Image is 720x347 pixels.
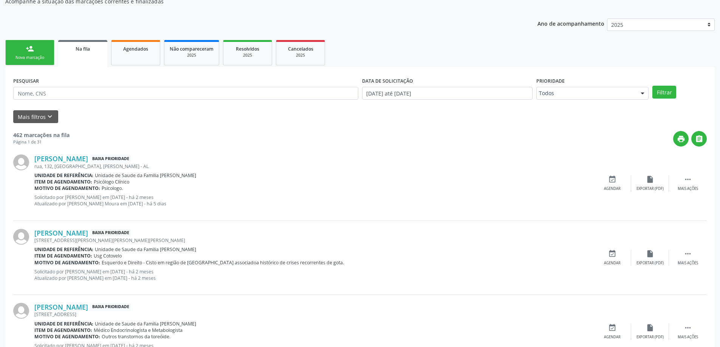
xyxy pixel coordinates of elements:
label: DATA DE SOLICITAÇÃO [362,75,413,87]
button: Mais filtroskeyboard_arrow_down [13,110,58,123]
input: Selecione um intervalo [362,87,533,100]
b: Unidade de referência: [34,246,93,253]
div: [STREET_ADDRESS][PERSON_NAME][PERSON_NAME][PERSON_NAME] [34,237,593,244]
i: insert_drive_file [646,324,654,332]
img: img [13,229,29,245]
span: Resolvidos [236,46,259,52]
div: Agendar [604,335,621,340]
i: print [677,135,685,143]
span: Na fila [76,46,90,52]
i:  [695,135,703,143]
button:  [691,131,707,147]
span: Unidade de Saude da Familia [PERSON_NAME] [95,246,196,253]
i:  [684,175,692,184]
i: event_available [608,324,616,332]
div: Agendar [604,186,621,191]
label: Prioridade [536,75,565,87]
b: Unidade de referência: [34,321,93,327]
p: Ano de acompanhamento [537,19,604,28]
a: [PERSON_NAME] [34,303,88,311]
div: Mais ações [678,186,698,191]
i: insert_drive_file [646,250,654,258]
div: rua, 132, [GEOGRAPHIC_DATA], [PERSON_NAME] - AL [34,163,593,170]
div: Agendar [604,261,621,266]
b: Item de agendamento: [34,253,92,259]
i:  [684,324,692,332]
img: img [13,154,29,170]
b: Motivo de agendamento: [34,333,100,340]
div: Exportar (PDF) [636,261,664,266]
i: event_available [608,250,616,258]
button: print [673,131,689,147]
div: 2025 [229,52,266,58]
div: [STREET_ADDRESS] [34,311,593,318]
b: Motivo de agendamento: [34,259,100,266]
div: 2025 [170,52,214,58]
span: Agendados [123,46,148,52]
div: 2025 [282,52,319,58]
span: Unidade de Saude da Familia [PERSON_NAME] [95,172,196,179]
span: Médico Endocrinologista e Metabologista [94,327,183,333]
b: Item de agendamento: [34,327,92,333]
div: Exportar (PDF) [636,186,664,191]
label: PESQUISAR [13,75,39,87]
div: Mais ações [678,261,698,266]
i: insert_drive_file [646,175,654,184]
p: Solicitado por [PERSON_NAME] em [DATE] - há 2 meses Atualizado por [PERSON_NAME] em [DATE] - há 2... [34,268,593,281]
span: Todos [539,89,633,97]
b: Unidade de referência: [34,172,93,179]
span: Baixa Prioridade [91,303,131,311]
span: Psicólogo Clínico [94,179,129,185]
div: person_add [26,45,34,53]
i:  [684,250,692,258]
b: Motivo de agendamento: [34,185,100,191]
i: event_available [608,175,616,184]
div: Página 1 de 31 [13,139,70,145]
i: keyboard_arrow_down [46,113,54,121]
button: Filtrar [652,86,676,99]
span: Baixa Prioridade [91,229,131,237]
strong: 462 marcações na fila [13,131,70,139]
input: Nome, CNS [13,87,358,100]
a: [PERSON_NAME] [34,229,88,237]
span: Esquerdo e Direito - Cisto em região de [GEOGRAPHIC_DATA] associadoa histórico de crises recorren... [102,259,344,266]
span: Outros transtornos da toreóide. [102,333,170,340]
a: [PERSON_NAME] [34,154,88,163]
div: Mais ações [678,335,698,340]
span: Baixa Prioridade [91,155,131,163]
span: Não compareceram [170,46,214,52]
span: Cancelados [288,46,313,52]
span: Psicologo. [102,185,123,191]
span: Unidade de Saude da Familia [PERSON_NAME] [95,321,196,327]
p: Solicitado por [PERSON_NAME] em [DATE] - há 2 meses Atualizado por [PERSON_NAME] Moura em [DATE] ... [34,194,593,207]
div: Exportar (PDF) [636,335,664,340]
div: Nova marcação [11,55,49,60]
img: img [13,303,29,319]
span: Usg Cotovelo [94,253,122,259]
b: Item de agendamento: [34,179,92,185]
